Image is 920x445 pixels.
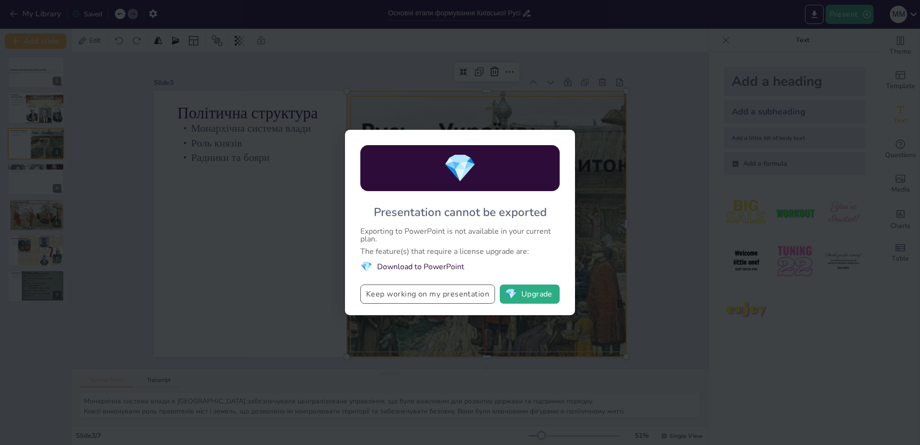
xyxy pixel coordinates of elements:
[374,205,547,220] div: Presentation cannot be exported
[360,285,495,304] button: Keep working on my presentation
[443,150,477,187] span: diamond
[360,260,560,273] li: Download to PowerPoint
[360,248,560,255] div: The feature(s) that require a license upgrade are:
[360,260,372,273] span: diamond
[500,285,560,304] button: diamondUpgrade
[505,289,517,299] span: diamond
[360,228,560,243] div: Exporting to PowerPoint is not available in your current plan.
